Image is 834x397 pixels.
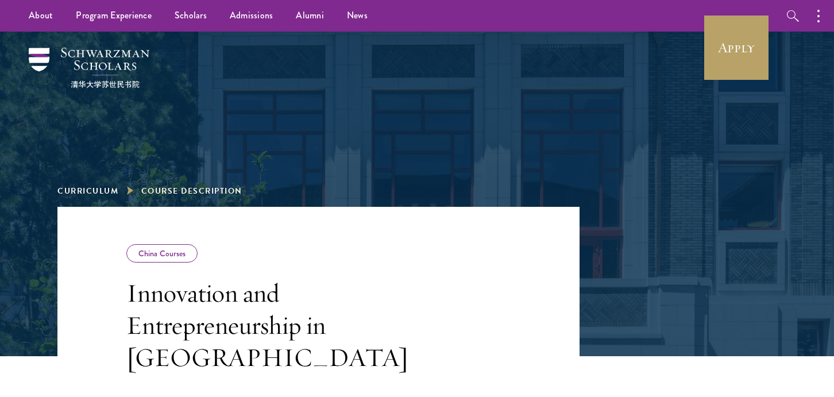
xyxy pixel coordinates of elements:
[29,48,149,88] img: Schwarzman Scholars
[141,185,242,197] span: Course Description
[126,277,454,373] h3: Innovation and Entrepreneurship in [GEOGRAPHIC_DATA]
[704,16,769,80] a: Apply
[126,244,198,263] div: China Courses
[57,185,118,197] a: Curriculum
